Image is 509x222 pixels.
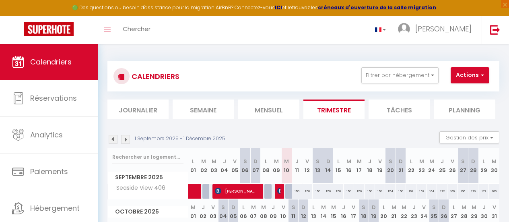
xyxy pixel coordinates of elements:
[223,158,226,165] abbr: J
[439,131,499,143] button: Gestion des prix
[24,22,74,36] img: Super Booking
[354,148,365,184] th: 17
[211,203,215,211] abbr: V
[277,183,280,199] span: [PERSON_NAME]
[372,203,376,211] abbr: D
[422,203,426,211] abbr: V
[396,148,406,184] th: 21
[412,203,416,211] abbr: J
[221,203,225,211] abbr: S
[243,158,247,165] abbr: S
[468,184,479,199] div: 170
[123,25,150,33] span: Chercher
[112,150,183,164] input: Rechercher un logement...
[250,148,261,184] th: 07
[368,158,371,165] abbr: J
[316,158,319,165] abbr: S
[478,184,489,199] div: 177
[383,203,385,211] abbr: L
[462,203,466,211] abbr: M
[453,203,455,211] abbr: L
[399,158,403,165] abbr: D
[188,148,199,184] th: 01
[323,148,334,184] th: 14
[344,148,354,184] th: 16
[385,184,396,199] div: 154
[30,130,63,140] span: Analytics
[284,158,289,165] abbr: M
[202,203,205,211] abbr: J
[402,203,406,211] abbr: M
[313,184,323,199] div: 150
[416,184,427,199] div: 157
[295,158,299,165] abbr: J
[212,158,216,165] abbr: M
[323,184,334,199] div: 150
[471,158,475,165] abbr: D
[191,203,196,211] abbr: M
[357,158,362,165] abbr: M
[392,16,482,44] a: ... [PERSON_NAME]
[265,158,267,165] abbr: L
[437,184,447,199] div: 172
[333,148,344,184] th: 15
[30,93,77,103] span: Réservations
[231,203,235,211] abbr: D
[130,67,179,85] h3: CALENDRIERS
[447,148,458,184] th: 26
[437,148,447,184] th: 25
[30,203,80,213] span: Hébergement
[312,203,315,211] abbr: L
[135,135,225,143] p: 1 Septembre 2025 - 1 Décembre 2025
[346,158,351,165] abbr: M
[389,158,392,165] abbr: S
[489,148,499,184] th: 30
[321,203,326,211] abbr: M
[352,203,355,211] abbr: V
[451,158,454,165] abbr: V
[442,203,446,211] abbr: D
[447,184,458,199] div: 166
[344,184,354,199] div: 150
[478,148,489,184] th: 29
[117,16,157,44] a: Chercher
[451,67,489,83] button: Actions
[240,148,250,184] th: 06
[333,184,344,199] div: 150
[472,203,476,211] abbr: M
[326,158,330,165] abbr: D
[233,158,237,165] abbr: V
[30,57,72,67] span: Calendriers
[369,100,430,119] li: Tâches
[361,67,439,83] button: Filtrer par hébergement
[192,158,194,165] abbr: L
[251,203,256,211] abbr: M
[272,203,275,211] abbr: J
[482,158,485,165] abbr: L
[253,158,258,165] abbr: D
[398,23,410,35] img: ...
[365,148,375,184] th: 18
[337,158,340,165] abbr: L
[275,4,282,11] strong: ICI
[419,158,424,165] abbr: M
[305,158,309,165] abbr: V
[108,206,188,218] span: Octobre 2025
[173,100,234,119] li: Semaine
[416,148,427,184] th: 23
[201,158,206,165] abbr: M
[385,148,396,184] th: 20
[282,148,292,184] th: 10
[461,158,465,165] abbr: S
[302,184,313,199] div: 150
[458,148,468,184] th: 27
[318,4,436,11] a: créneaux d'ouverture de la salle migration
[198,148,209,184] th: 02
[109,184,167,193] span: Seaside View 406
[107,100,169,119] li: Journalier
[392,203,396,211] abbr: M
[302,148,313,184] th: 12
[434,100,495,119] li: Planning
[432,203,436,211] abbr: S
